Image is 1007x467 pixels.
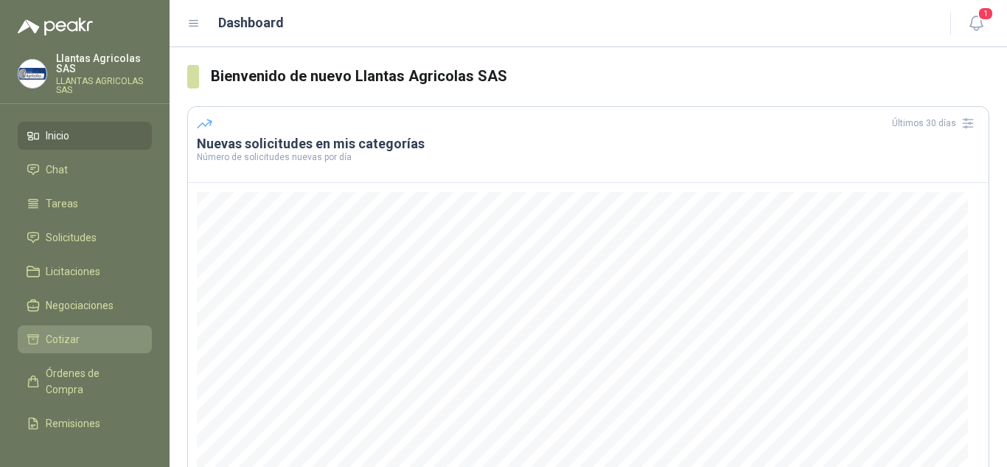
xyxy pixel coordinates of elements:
[56,53,152,74] p: Llantas Agricolas SAS
[197,135,980,153] h3: Nuevas solicitudes en mis categorías
[978,7,994,21] span: 1
[46,162,68,178] span: Chat
[18,409,152,437] a: Remisiones
[211,65,989,88] h3: Bienvenido de nuevo Llantas Agricolas SAS
[56,77,152,94] p: LLANTAS AGRICOLAS SAS
[46,415,100,432] span: Remisiones
[46,263,100,280] span: Licitaciones
[197,153,980,162] p: Número de solicitudes nuevas por día
[46,229,97,246] span: Solicitudes
[18,190,152,218] a: Tareas
[18,60,46,88] img: Company Logo
[18,18,93,35] img: Logo peakr
[18,359,152,404] a: Órdenes de Compra
[46,128,69,144] span: Inicio
[18,122,152,150] a: Inicio
[46,196,78,212] span: Tareas
[46,331,80,347] span: Cotizar
[18,156,152,184] a: Chat
[46,297,114,314] span: Negociaciones
[46,365,138,398] span: Órdenes de Compra
[892,111,980,135] div: Últimos 30 días
[963,10,989,37] button: 1
[18,224,152,252] a: Solicitudes
[18,257,152,286] a: Licitaciones
[18,291,152,319] a: Negociaciones
[218,13,284,33] h1: Dashboard
[18,325,152,353] a: Cotizar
